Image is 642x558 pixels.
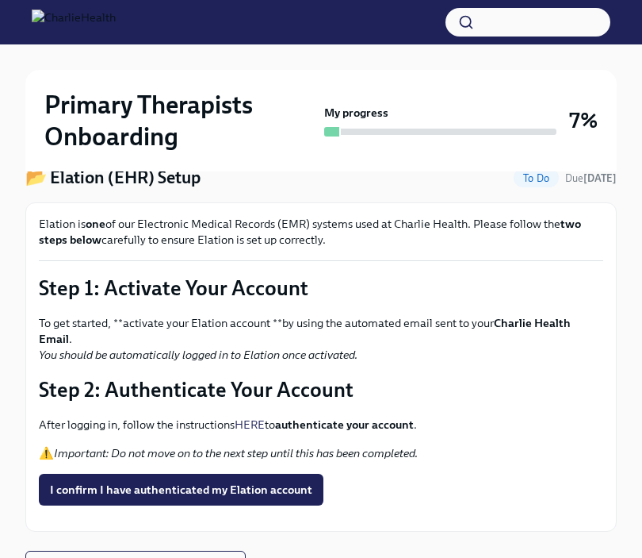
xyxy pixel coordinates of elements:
p: To get started, **activate your Elation account **by using the automated email sent to your . [39,315,603,363]
span: I confirm I have authenticated my Elation account [50,482,312,498]
p: ⚠️ [39,445,603,461]
img: CharlieHealth [32,10,116,35]
strong: My progress [324,105,388,121]
p: Step 1: Activate Your Account [39,274,603,302]
strong: authenticate your account [275,418,414,432]
h3: 7% [569,106,598,135]
p: Elation is of our Electronic Medical Records (EMR) systems used at Charlie Health. Please follow ... [39,216,603,248]
span: Due [565,172,617,184]
h4: 📂 Elation (EHR) Setup [25,166,201,190]
button: I confirm I have authenticated my Elation account [39,474,323,506]
p: After logging in, follow the instructions to . [39,417,603,433]
strong: one [86,217,105,231]
span: To Do [514,172,559,184]
span: August 15th, 2025 09:00 [565,171,617,186]
strong: [DATE] [583,172,617,184]
em: Important: Do not move on to the next step until this has been completed. [54,446,418,460]
em: You should be automatically logged in to Elation once activated. [39,348,357,362]
a: HERE [235,418,265,432]
h2: Primary Therapists Onboarding [44,89,318,152]
p: Step 2: Authenticate Your Account [39,375,603,404]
